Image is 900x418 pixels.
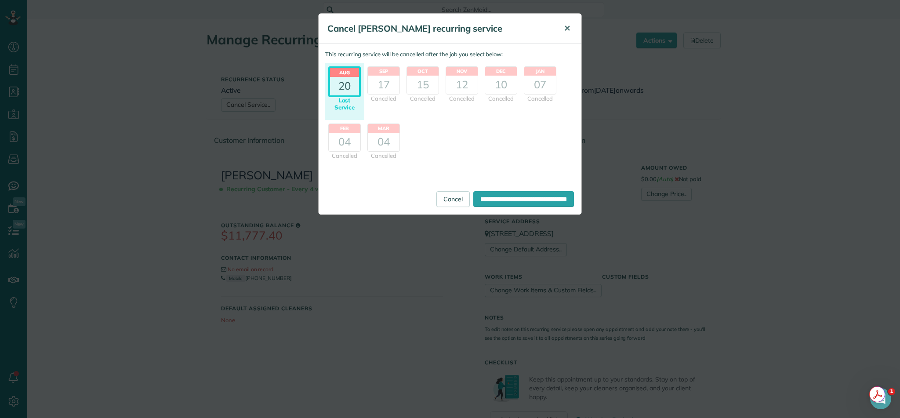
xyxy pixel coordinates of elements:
[564,23,570,33] span: ✕
[524,67,556,76] header: Jan
[446,95,478,103] div: Cancelled
[329,133,360,151] div: 04
[368,124,399,133] header: Mar
[327,22,552,35] h5: Cancel [PERSON_NAME] recurring service
[485,76,517,94] div: 10
[446,76,478,94] div: 12
[524,76,556,94] div: 07
[406,95,439,103] div: Cancelled
[328,152,361,160] div: Cancelled
[524,95,556,103] div: Cancelled
[436,191,470,207] a: Cancel
[330,77,359,95] div: 20
[407,67,439,76] header: Oct
[367,95,400,103] div: Cancelled
[368,133,399,151] div: 04
[368,76,399,94] div: 17
[368,67,399,76] header: Sep
[485,95,517,103] div: Cancelled
[329,124,360,133] header: Feb
[328,97,361,111] div: Last Service
[446,67,478,76] header: Nov
[367,152,400,160] div: Cancelled
[485,67,517,76] header: Dec
[330,68,359,77] header: Aug
[325,50,575,58] p: This recurring service will be cancelled after the job you select below:
[407,76,439,94] div: 15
